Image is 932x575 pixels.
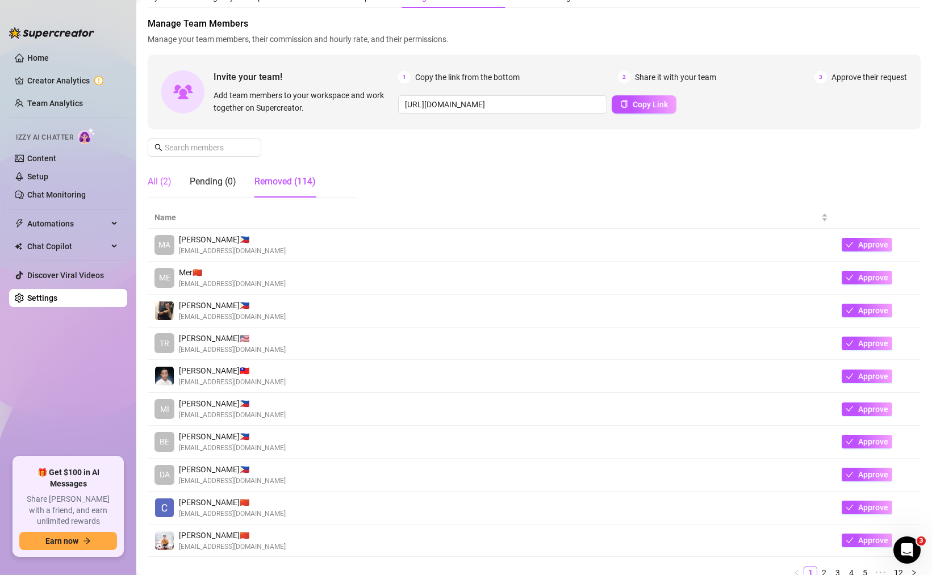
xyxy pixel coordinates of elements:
span: [PERSON_NAME] 🇵🇭 [179,397,286,410]
div: Pending (0) [190,175,236,188]
span: check [846,241,854,249]
span: [EMAIL_ADDRESS][DOMAIN_NAME] [179,312,286,322]
span: check [846,536,854,544]
span: check [846,372,854,380]
span: [EMAIL_ADDRESS][DOMAIN_NAME] [179,509,286,519]
span: Approve [858,273,888,282]
span: check [846,438,854,446]
div: All (2) [148,175,172,188]
button: Approve [842,501,892,514]
a: Discover Viral Videos [27,271,104,280]
span: [PERSON_NAME] 🇨🇳 [179,529,286,542]
span: check [846,274,854,282]
div: Removed (114) [254,175,316,188]
span: [PERSON_NAME] 🇵🇭 [179,463,286,476]
span: Approve [858,536,888,545]
span: Approve [858,306,888,315]
span: 1 [398,71,411,83]
span: Name [154,211,819,224]
span: Approve [858,437,888,446]
button: Copy Link [612,95,676,114]
span: Copy Link [633,100,668,109]
span: Invite your team! [214,70,398,84]
img: Samuel Romero [155,367,174,385]
button: Earn nowarrow-right [19,532,117,550]
span: Add team members to your workspace and work together on Supercreator. [214,89,394,114]
span: Approve their request [831,71,907,83]
button: Approve [842,468,892,481]
span: Izzy AI Chatter [16,132,73,143]
span: Approve [858,470,888,479]
span: Approve [858,503,888,512]
span: [PERSON_NAME] 🇵🇭 [179,299,286,312]
span: Approve [858,240,888,249]
button: Approve [842,435,892,448]
span: Automations [27,215,108,233]
button: Approve [842,534,892,547]
span: search [154,144,162,152]
span: [PERSON_NAME] 🇵🇭 [179,430,286,443]
a: Creator Analytics exclamation-circle [27,72,118,90]
span: 3 [917,536,926,545]
span: DA [160,468,170,481]
span: Approve [858,405,888,414]
img: AI Chatter [78,128,95,144]
span: MI [160,403,169,415]
span: Manage your team members, their commission and hourly rate, and their permissions. [148,33,921,45]
span: check [846,405,854,413]
span: [EMAIL_ADDRESS][DOMAIN_NAME] [179,443,286,454]
span: [EMAIL_ADDRESS][DOMAIN_NAME] [179,377,286,388]
button: Approve [842,271,892,284]
button: Approve [842,370,892,383]
span: check [846,503,854,511]
button: Approve [842,337,892,350]
span: Manage Team Members [148,17,921,31]
button: Approve [842,238,892,251]
a: Chat Monitoring [27,190,86,199]
a: Team Analytics [27,99,83,108]
span: 3 [814,71,827,83]
span: [EMAIL_ADDRESS][DOMAIN_NAME] [179,246,286,257]
span: Approve [858,372,888,381]
span: [EMAIL_ADDRESS][DOMAIN_NAME] [179,542,286,552]
span: [PERSON_NAME] 🇵🇭 [179,233,286,246]
span: 2 [618,71,630,83]
span: Copy the link from the bottom [415,71,520,83]
span: MA [158,238,170,251]
th: Name [148,207,835,229]
img: logo-BBDzfeDw.svg [9,27,94,39]
a: Home [27,53,49,62]
a: Content [27,154,56,163]
span: ME [159,271,170,284]
img: Jayson Roa [155,531,174,550]
span: [PERSON_NAME] 🇨🇳 [179,496,286,509]
iframe: Intercom live chat [893,536,921,564]
span: check [846,339,854,347]
a: Settings [27,293,57,303]
span: TR [160,337,169,350]
span: [EMAIL_ADDRESS][DOMAIN_NAME] [179,476,286,486]
span: Share it with your team [635,71,716,83]
img: Charmaine Javillonar [155,498,174,517]
span: Earn now [45,536,78,545]
span: 🎁 Get $100 in AI Messages [19,467,117,489]
span: Chat Copilot [27,237,108,255]
span: [EMAIL_ADDRESS][DOMAIN_NAME] [179,345,286,355]
span: [EMAIL_ADDRESS][DOMAIN_NAME] [179,410,286,421]
span: check [846,471,854,479]
input: Search members [165,141,245,154]
span: [PERSON_NAME] 🇺🇸 [179,332,286,345]
button: Approve [842,402,892,416]
span: Share [PERSON_NAME] with a friend, and earn unlimited rewards [19,494,117,527]
span: thunderbolt [15,219,24,228]
span: Mer 🇨🇳 [179,266,286,279]
span: Approve [858,339,888,348]
a: Setup [27,172,48,181]
button: Approve [842,304,892,317]
span: BE [160,435,169,448]
img: Chat Copilot [15,242,22,250]
span: [EMAIL_ADDRESS][DOMAIN_NAME] [179,279,286,289]
img: Sean Carino [155,301,174,320]
span: [PERSON_NAME] 🇹🇼 [179,364,286,377]
span: copy [620,100,628,108]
